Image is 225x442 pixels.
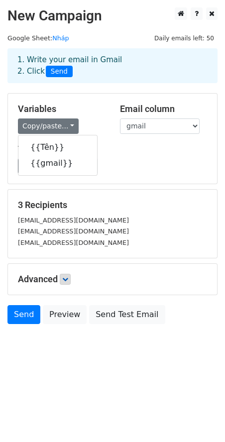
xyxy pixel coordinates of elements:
[46,66,73,78] span: Send
[18,227,129,235] small: [EMAIL_ADDRESS][DOMAIN_NAME]
[151,33,218,44] span: Daily emails left: 50
[18,118,79,134] a: Copy/paste...
[89,305,165,324] a: Send Test Email
[18,155,97,171] a: {{gmail}}
[7,34,69,42] small: Google Sheet:
[120,104,207,114] h5: Email column
[43,305,87,324] a: Preview
[175,394,225,442] div: Tiện ích trò chuyện
[52,34,69,42] a: Nháp
[175,394,225,442] iframe: Chat Widget
[18,239,129,246] small: [EMAIL_ADDRESS][DOMAIN_NAME]
[7,7,218,24] h2: New Campaign
[18,104,105,114] h5: Variables
[18,217,129,224] small: [EMAIL_ADDRESS][DOMAIN_NAME]
[18,200,207,211] h5: 3 Recipients
[7,305,40,324] a: Send
[18,139,97,155] a: {{Tên}}
[18,274,207,285] h5: Advanced
[151,34,218,42] a: Daily emails left: 50
[10,54,215,77] div: 1. Write your email in Gmail 2. Click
